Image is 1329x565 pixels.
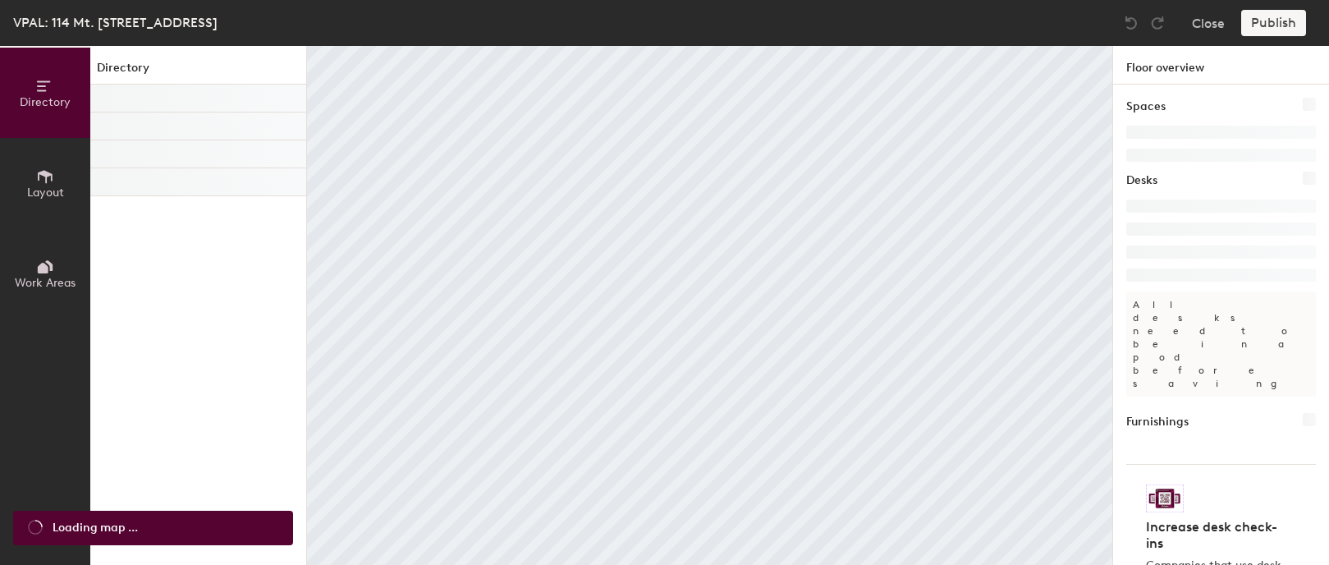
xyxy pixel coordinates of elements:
span: Directory [20,95,71,109]
h1: Furnishings [1126,413,1189,431]
h1: Floor overview [1113,46,1329,85]
canvas: Map [307,46,1112,565]
button: Close [1192,10,1225,36]
span: Loading map ... [53,519,138,537]
h1: Directory [90,59,306,85]
img: Redo [1149,15,1166,31]
h1: Desks [1126,172,1157,190]
img: Undo [1123,15,1139,31]
h1: Spaces [1126,98,1166,116]
div: VPAL: 114 Mt. [STREET_ADDRESS] [13,12,218,33]
span: Work Areas [15,276,76,290]
span: Layout [27,186,64,200]
p: All desks need to be in a pod before saving [1126,292,1316,397]
h4: Increase desk check-ins [1146,519,1286,552]
img: Sticker logo [1146,485,1184,512]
